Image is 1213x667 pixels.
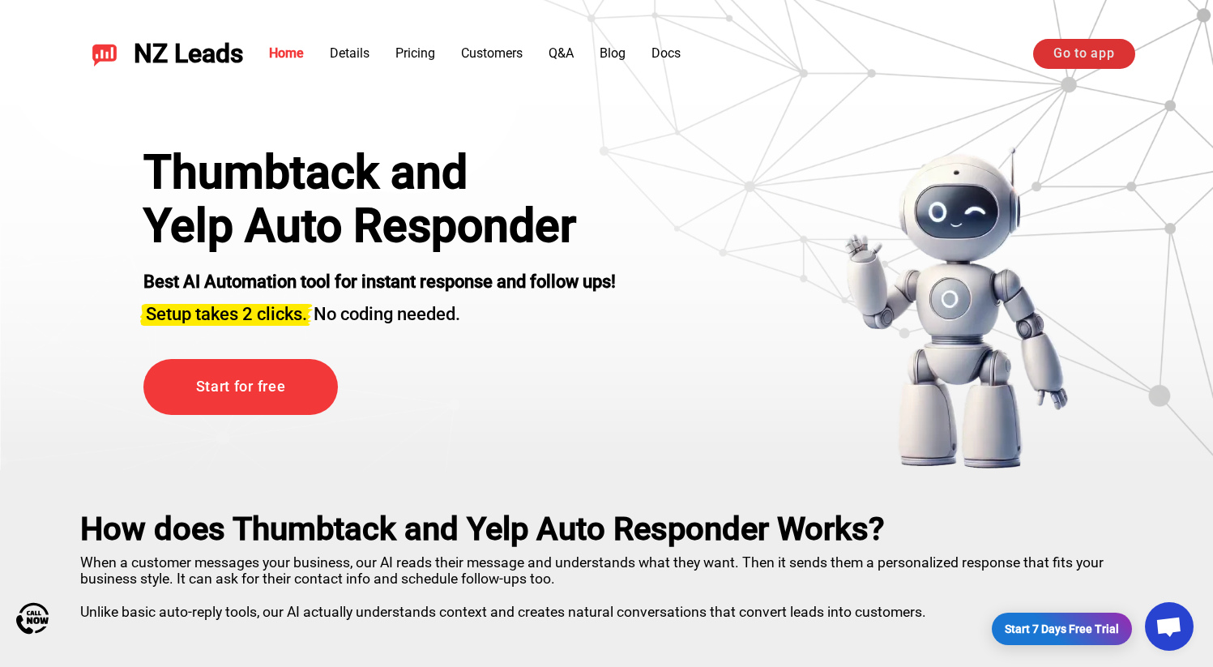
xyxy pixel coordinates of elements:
a: Docs [651,45,681,61]
div: Thumbtack and [143,146,616,199]
a: Blog [600,45,626,61]
h2: How does Thumbtack and Yelp Auto Responder Works? [80,511,1134,548]
img: Call Now [16,602,49,635]
strong: Best AI Automation tool for instant response and follow ups! [143,272,616,292]
a: Customers [461,45,523,61]
img: yelp bot [844,146,1070,470]
a: Home [269,45,304,61]
h1: Yelp Auto Responder [143,199,616,253]
a: Start for free [143,359,338,415]
p: When a customer messages your business, our AI reads their message and understands what they want... [80,548,1134,620]
span: NZ Leads [134,39,243,69]
div: Open chat [1145,602,1194,651]
a: Pricing [395,45,435,61]
a: Start 7 Days Free Trial [992,613,1132,645]
h3: No coding needed. [143,294,616,327]
img: NZ Leads logo [92,41,117,66]
span: Setup takes 2 clicks. [146,304,307,324]
a: Details [330,45,369,61]
a: Go to app [1033,39,1134,68]
a: Q&A [549,45,574,61]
